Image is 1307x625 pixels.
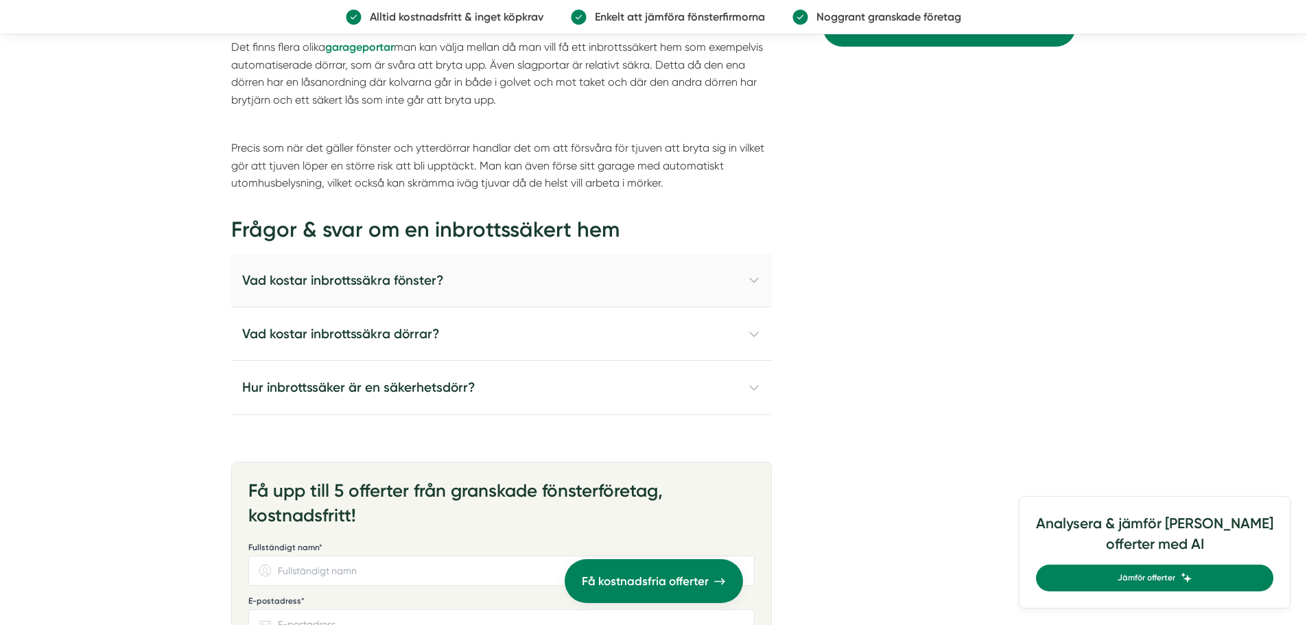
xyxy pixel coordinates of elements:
[565,559,743,603] a: Få kostnadsfria offerter
[362,8,543,25] p: Alltid kostnadsfritt & inget köpkrav
[231,38,772,108] p: Det finns flera olika man kan välja mellan då man vill få ett inbrottssäkert hem som exempelvis a...
[587,8,765,25] p: Enkelt att jämföra fönsterfirmorna
[248,542,322,553] label: Fullständigt namn*
[231,254,772,307] h4: Vad kostar inbrottssäkra fönster?
[231,361,772,414] h4: Hur inbrottssäker är en säkerhetsdörr?
[808,8,961,25] p: Noggrant granskade företag
[271,556,744,585] input: Fullständigt namn
[231,215,772,253] h2: Frågor & svar om en inbrottssäkert hem
[1036,513,1273,565] h4: Analysera & jämför [PERSON_NAME] offerter med AI
[248,479,755,535] h3: Få upp till 5 offerter från granskade fönsterföretag, kostnadsfritt!
[231,307,772,361] h4: Vad kostar inbrottssäkra dörrar?
[1036,565,1273,591] a: Jämför offerter
[582,572,709,591] span: Få kostnadsfria offerter
[231,139,772,191] p: Precis som när det gäller fönster och ytterdörrar handlar det om att försvåra för tjuven att bryt...
[325,40,394,54] a: garageportar
[248,595,305,606] label: E-postadress*
[1118,571,1175,585] span: Jämför offerter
